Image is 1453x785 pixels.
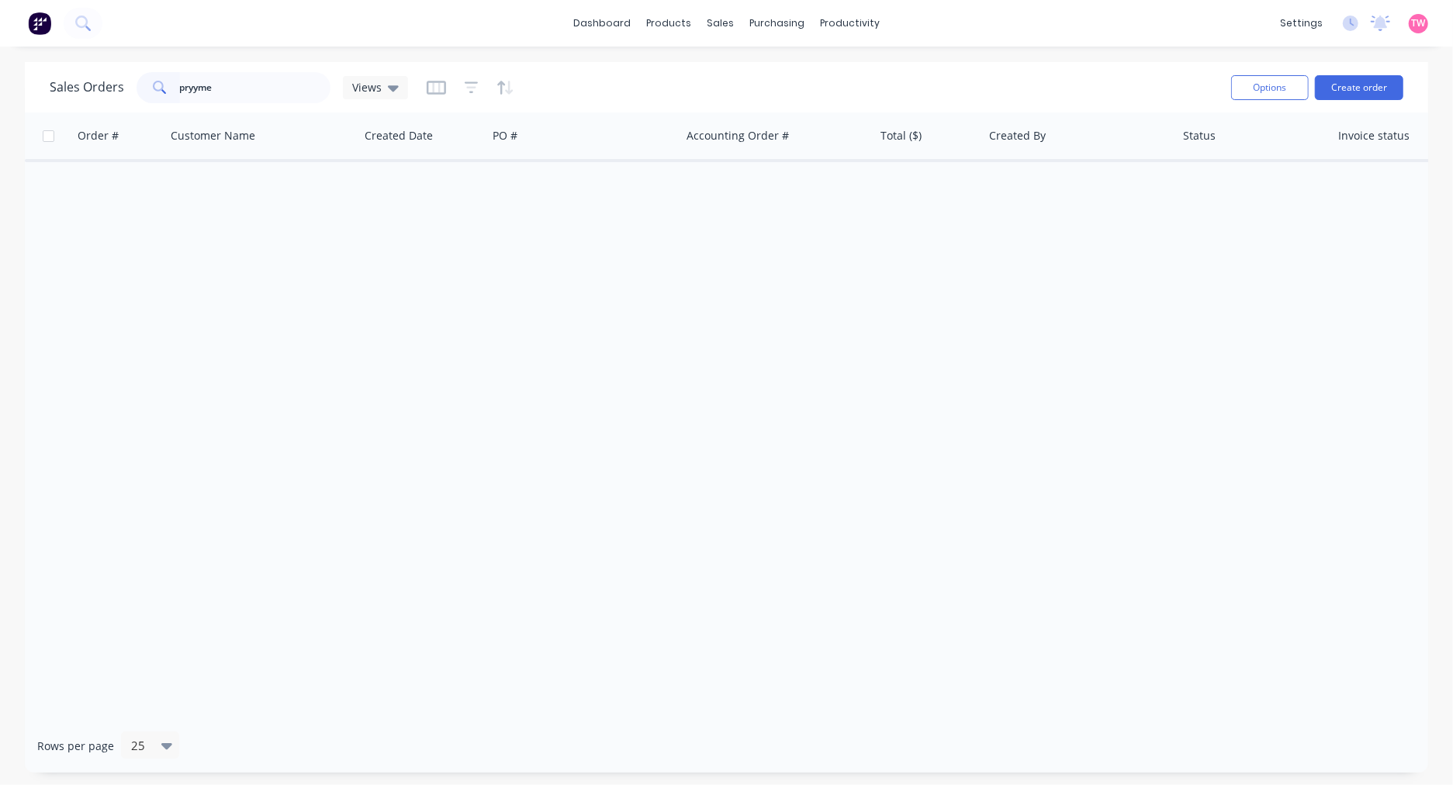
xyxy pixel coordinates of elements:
[699,12,742,35] div: sales
[638,12,699,35] div: products
[50,80,124,95] h1: Sales Orders
[812,12,887,35] div: productivity
[1272,12,1330,35] div: settings
[1412,16,1426,30] span: TW
[566,12,638,35] a: dashboard
[1315,75,1403,100] button: Create order
[1231,75,1309,100] button: Options
[880,128,922,144] div: Total ($)
[37,738,114,754] span: Rows per page
[493,128,517,144] div: PO #
[687,128,789,144] div: Accounting Order #
[180,72,331,103] input: Search...
[352,79,382,95] span: Views
[1183,128,1216,144] div: Status
[78,128,119,144] div: Order #
[742,12,812,35] div: purchasing
[365,128,433,144] div: Created Date
[171,128,255,144] div: Customer Name
[28,12,51,35] img: Factory
[1338,128,1410,144] div: Invoice status
[989,128,1046,144] div: Created By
